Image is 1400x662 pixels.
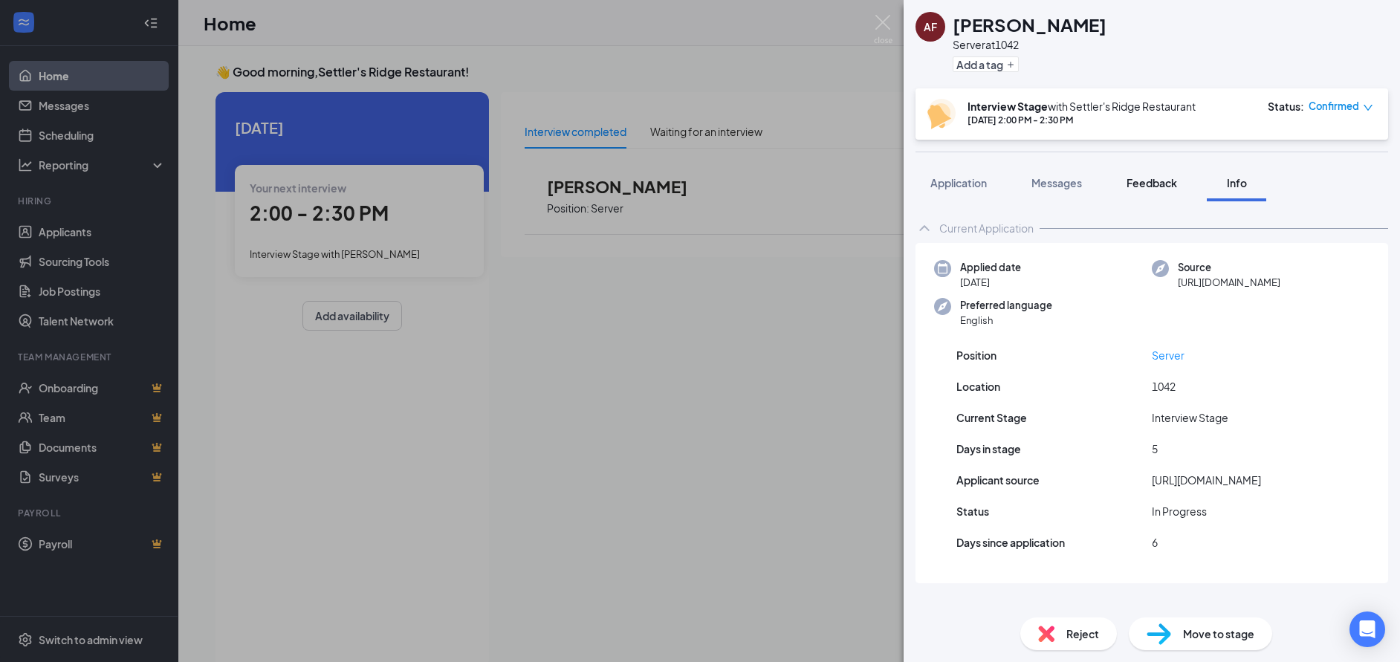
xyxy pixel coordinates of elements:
[1006,60,1015,69] svg: Plus
[968,100,1048,113] b: Interview Stage
[960,260,1021,275] span: Applied date
[1031,176,1082,189] span: Messages
[953,56,1019,72] button: PlusAdd a tag
[1309,99,1359,114] span: Confirmed
[968,114,1196,126] div: [DATE] 2:00 PM - 2:30 PM
[1349,611,1385,647] div: Open Intercom Messenger
[1152,534,1158,551] span: 6
[924,19,937,34] div: AF
[956,378,1000,395] span: Location
[953,12,1106,37] h1: [PERSON_NAME]
[956,347,996,363] span: Position
[956,534,1065,551] span: Days since application
[956,441,1021,457] span: Days in stage
[960,298,1052,313] span: Preferred language
[953,37,1106,52] div: Server at 1042
[1152,378,1176,395] span: 1042
[939,221,1034,236] div: Current Application
[1152,348,1185,362] a: Server
[1152,409,1228,426] span: Interview Stage
[1127,176,1177,189] span: Feedback
[1363,103,1373,113] span: down
[1227,176,1247,189] span: Info
[930,176,987,189] span: Application
[1152,503,1207,519] span: In Progress
[1183,626,1254,642] span: Move to stage
[1152,441,1158,457] span: 5
[1066,626,1099,642] span: Reject
[960,275,1021,290] span: [DATE]
[915,219,933,237] svg: ChevronUp
[960,313,1052,328] span: English
[1152,472,1261,488] span: [URL][DOMAIN_NAME]
[956,503,989,519] span: Status
[968,99,1196,114] div: with Settler's Ridge Restaurant
[956,409,1027,426] span: Current Stage
[1178,275,1280,290] span: [URL][DOMAIN_NAME]
[1178,260,1280,275] span: Source
[956,472,1040,488] span: Applicant source
[1268,99,1304,114] div: Status :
